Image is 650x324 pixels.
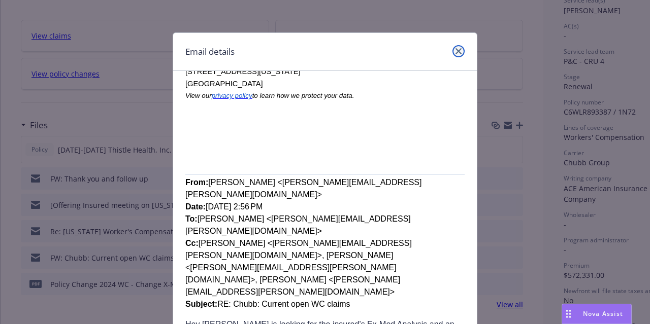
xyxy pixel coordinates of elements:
b: Subject: [185,300,217,308]
b: Date: [185,202,206,211]
span: From: [185,178,208,187]
span: [PERSON_NAME] <[PERSON_NAME][EMAIL_ADDRESS][PERSON_NAME][DOMAIN_NAME]> [DATE] 2:56 [185,178,421,211]
button: Nova Assist [562,304,632,324]
span: PM [PERSON_NAME] <[PERSON_NAME][EMAIL_ADDRESS][PERSON_NAME][DOMAIN_NAME]> [PERSON_NAME] <[PERSON_... [185,202,412,308]
b: Cc: [185,239,199,247]
span: Nova Assist [583,309,623,318]
div: Drag to move [562,304,575,323]
b: To: [185,214,198,223]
